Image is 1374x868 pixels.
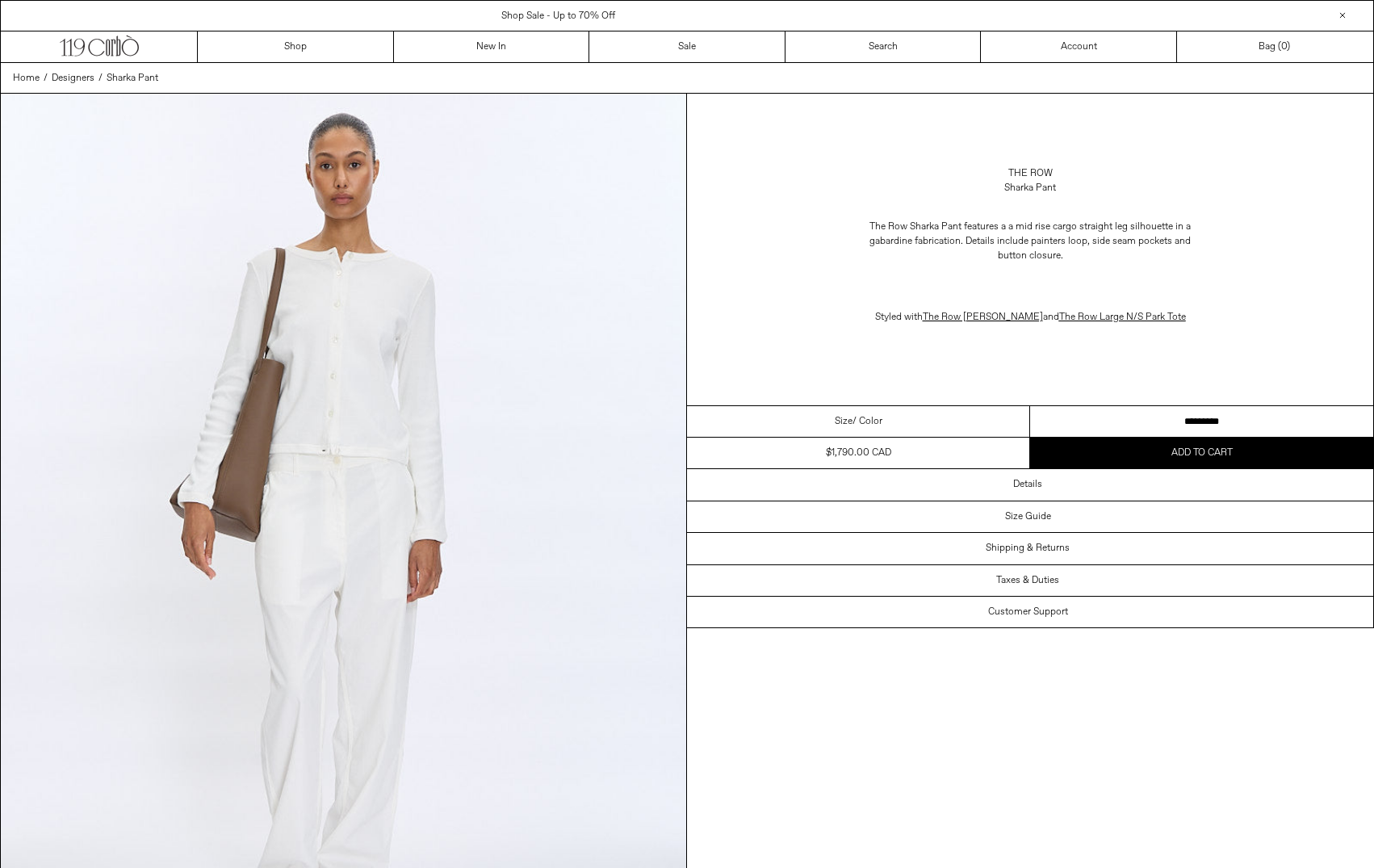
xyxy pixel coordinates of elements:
[13,71,40,86] a: Home
[107,71,158,86] a: Sharka Pant
[835,414,852,429] span: Size
[1177,31,1373,62] a: Bag ()
[1013,479,1042,490] h3: Details
[1281,40,1287,53] span: 0
[198,31,394,62] a: Shop
[107,72,158,85] span: Sharka Pant
[1030,438,1373,468] button: Add to cart
[1281,40,1290,54] span: )
[1171,447,1233,459] span: Add to cart
[826,446,891,460] div: $1,790.00 CAD
[986,543,1070,554] h3: Shipping & Returns
[852,414,882,429] span: / Color
[875,311,1186,324] span: Styled with and
[52,71,94,86] a: Designers
[1005,511,1051,522] h3: Size Guide
[52,72,94,85] span: Designers
[1059,311,1186,324] a: The Row Large N/S Park Tote
[13,72,40,85] span: Home
[589,31,785,62] a: Sale
[869,212,1192,271] p: The Row Sharka Pant features a a mid rise cargo straight leg silhouette in a gabardine fabricatio...
[1004,181,1056,195] div: Sharka Pant
[923,311,1043,324] a: The Row [PERSON_NAME]
[996,575,1059,586] h3: Taxes & Duties
[44,71,48,86] span: /
[501,10,615,23] a: Shop Sale - Up to 70% Off
[981,31,1177,62] a: Account
[1008,166,1053,181] a: The Row
[394,31,590,62] a: New In
[98,71,103,86] span: /
[988,606,1068,618] h3: Customer Support
[785,31,982,62] a: Search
